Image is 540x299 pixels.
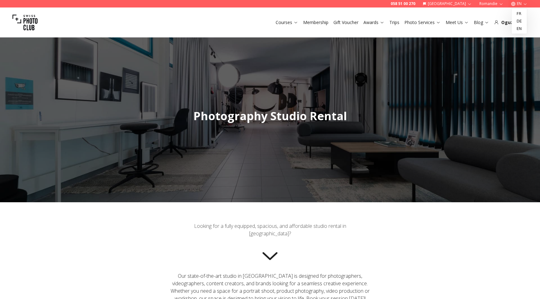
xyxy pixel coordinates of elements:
button: Awards [361,18,387,27]
a: Trips [389,19,399,26]
a: 058 51 00 270 [391,1,415,6]
span: Photography Studio Rental [193,108,347,124]
a: en [513,25,526,32]
a: Courses [276,19,298,26]
a: Awards [363,19,384,26]
a: Gift Voucher [333,19,358,26]
a: Meet Us [446,19,469,26]
a: Blog [474,19,489,26]
img: Swiss photo club [12,10,37,35]
a: Photo Services [404,19,441,26]
button: Photo Services [402,18,443,27]
button: Membership [301,18,331,27]
button: Blog [471,18,492,27]
button: Trips [387,18,402,27]
button: Courses [273,18,301,27]
span: Looking for a fully equipped, spacious, and affordable studio rental in [GEOGRAPHIC_DATA]? [194,223,346,237]
div: EN [512,9,527,34]
a: de [513,17,526,25]
button: Gift Voucher [331,18,361,27]
button: Meet Us [443,18,471,27]
div: Oguzhan [494,19,527,26]
a: Membership [303,19,328,26]
a: fr [513,10,526,17]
